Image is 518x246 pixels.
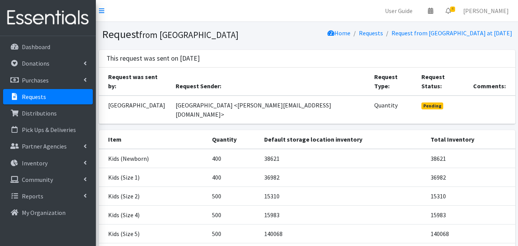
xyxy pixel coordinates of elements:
[99,187,208,205] td: Kids (Size 2)
[3,56,93,71] a: Donations
[3,139,93,154] a: Partner Agencies
[327,29,350,37] a: Home
[171,68,370,96] th: Request Sender:
[3,106,93,121] a: Distributions
[421,102,443,109] span: Pending
[22,43,50,51] p: Dashboard
[99,205,208,224] td: Kids (Size 4)
[22,192,43,200] p: Reports
[3,205,93,220] a: My Organization
[426,149,515,168] td: 38621
[22,93,46,101] p: Requests
[22,109,57,117] p: Distributions
[450,7,455,12] span: 4
[3,155,93,171] a: Inventory
[171,96,370,124] td: [GEOGRAPHIC_DATA] <[PERSON_NAME][EMAIL_ADDRESS][DOMAIN_NAME]>
[3,73,93,88] a: Purchases
[207,130,260,149] th: Quantity
[370,68,417,96] th: Request Type:
[3,172,93,187] a: Community
[22,142,67,150] p: Partner Agencies
[370,96,417,124] td: Quantity
[22,159,48,167] p: Inventory
[99,224,208,243] td: Kids (Size 5)
[426,205,515,224] td: 15983
[260,224,426,243] td: 140068
[99,149,208,168] td: Kids (Newborn)
[426,187,515,205] td: 15310
[99,130,208,149] th: Item
[139,29,238,40] small: from [GEOGRAPHIC_DATA]
[102,28,304,41] h1: Request
[426,168,515,187] td: 36982
[260,130,426,149] th: Default storage location inventory
[426,130,515,149] th: Total Inventory
[3,188,93,204] a: Reports
[417,68,469,96] th: Request Status:
[469,68,515,96] th: Comments:
[22,76,49,84] p: Purchases
[99,68,171,96] th: Request was sent by:
[359,29,383,37] a: Requests
[99,96,171,124] td: [GEOGRAPHIC_DATA]
[22,126,76,134] p: Pick Ups & Deliveries
[260,205,426,224] td: 15983
[260,149,426,168] td: 38621
[439,3,457,18] a: 4
[379,3,419,18] a: User Guide
[107,54,200,63] h3: This request was sent on [DATE]
[207,224,260,243] td: 500
[207,187,260,205] td: 500
[260,168,426,187] td: 36982
[22,176,53,183] p: Community
[207,149,260,168] td: 400
[3,122,93,137] a: Pick Ups & Deliveries
[3,39,93,54] a: Dashboard
[99,168,208,187] td: Kids (Size 1)
[260,187,426,205] td: 15310
[391,29,512,37] a: Request from [GEOGRAPHIC_DATA] at [DATE]
[426,224,515,243] td: 140068
[3,5,93,31] img: HumanEssentials
[207,205,260,224] td: 500
[207,168,260,187] td: 400
[22,59,49,67] p: Donations
[22,209,66,216] p: My Organization
[457,3,515,18] a: [PERSON_NAME]
[3,89,93,104] a: Requests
